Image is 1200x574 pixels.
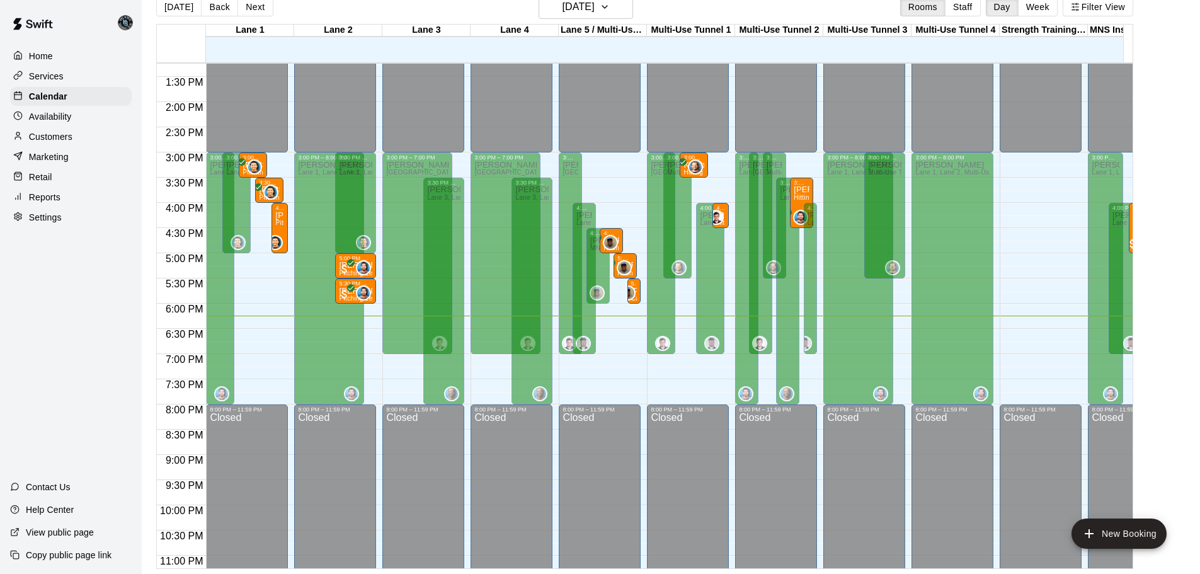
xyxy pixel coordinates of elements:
[335,253,376,278] div: 5:00 PM – 5:30 PM: Hank Love
[386,406,460,413] div: 8:00 PM – 11:59 PM
[911,152,993,405] div: 3:00 PM – 8:00 PM: Available
[471,25,559,37] div: Lane 4
[647,152,675,354] div: 3:00 PM – 7:00 PM: Available
[808,205,814,211] div: 4:00 PM – 7:00 PM
[714,210,724,225] span: Anthony Miller
[573,203,596,354] div: 4:00 PM – 7:00 PM: Available
[667,169,844,176] span: Multi-Use Tunnel 1, Multi-Use Tunnel 2, Multi-Use Tunnel 3
[794,180,809,186] div: 3:30 PM – 4:30 PM
[577,337,590,350] img: Jake Owens
[163,304,207,314] span: 6:00 PM
[794,194,876,201] span: Hitting Lesson (60 Minutes)
[559,25,647,37] div: Lane 5 / Multi-Use Tunnel 5
[1126,238,1139,250] span: All customers have paid
[163,480,207,491] span: 9:30 PM
[974,387,987,400] img: Jacob Crooks
[590,230,606,236] div: 4:30 PM – 6:00 PM
[562,336,577,351] div: Anthony Miller
[586,228,610,304] div: 4:30 PM – 6:00 PM: Available
[335,278,376,304] div: 5:30 PM – 6:00 PM: Kolson Gilliha
[361,260,371,275] span: Jacob Crooks
[688,159,703,175] div: Nik Crouch
[26,481,71,493] p: Contact Us
[739,406,813,413] div: 8:00 PM – 11:59 PM
[26,549,111,561] p: Copy public page link
[683,154,704,161] div: 3:00 PM – 3:30 PM
[915,406,990,413] div: 8:00 PM – 11:59 PM
[663,152,691,278] div: 3:00 PM – 5:30 PM: Available
[823,152,893,405] div: 3:00 PM – 8:00 PM: Available
[29,171,52,183] p: Retail
[345,387,358,400] img: Jacob Crooks
[356,285,371,301] div: Jacob Crooks
[246,187,258,200] span: All customers have paid
[780,180,796,186] div: 3:30 PM – 8:00 PM
[163,152,207,163] span: 3:00 PM
[515,194,863,201] span: Lane 3, Lane 4, Multi-Use Tunnel 2, Hitting Tunnel 1, Hitting Tunnel 2, Back Bldg Multi-Use 1, Ba...
[382,152,452,354] div: 3:00 PM – 7:00 PM: Available
[339,255,372,261] div: 5:00 PM – 5:30 PM
[29,151,69,163] p: Marketing
[263,185,278,200] div: Gonzo Gonzalez
[29,90,67,103] p: Calendar
[704,336,719,351] div: Jake Owens
[515,180,549,186] div: 3:30 PM – 8:00 PM
[10,67,132,86] a: Services
[710,211,723,224] img: Anthony Miller
[269,236,282,249] img: Gonzo Gonzalez
[798,337,811,350] img: Jake Owens
[608,235,618,250] span: Mike Macfarlane
[268,235,283,250] div: Gonzo Gonzalez
[798,210,808,225] span: Jacob Crooks
[210,169,871,176] span: Lane 1, Lane 2, Multi-Use Tunnel 2, Multi-Use Tunnel 3, Hitting Tunnel 1, Hitting Tunnel 2, Hitti...
[647,25,735,37] div: Multi-Use Tunnel 1
[338,288,351,301] span: All customers have paid
[776,178,799,405] div: 3:30 PM – 8:00 PM: Available
[667,154,687,161] div: 3:00 PM – 5:30 PM
[229,162,242,175] span: All customers have paid
[226,154,246,161] div: 3:00 PM – 5:00 PM
[248,161,261,173] img: Gonzo Gonzalez
[445,387,458,400] img: Chie Gunner
[386,154,449,161] div: 3:00 PM – 7:00 PM
[29,130,72,143] p: Customers
[298,154,360,161] div: 3:00 PM – 8:00 PM
[423,178,464,405] div: 3:30 PM – 8:00 PM: Available
[163,77,207,88] span: 1:30 PM
[709,210,724,225] div: Anthony Miller
[868,154,901,161] div: 3:00 PM – 5:30 PM
[740,387,752,400] img: Jacob Crooks
[10,208,132,227] div: Settings
[10,87,132,106] a: Calendar
[357,236,370,249] img: Gonzo Gonzalez
[163,228,207,239] span: 4:30 PM
[1109,203,1143,354] div: 4:00 PM – 7:00 PM: Available
[474,169,834,176] span: [GEOGRAPHIC_DATA] 5 / Multi-Use Tunnel 5, Multi-Use Tunnel 1, Multi-Use Tunnel 2, Hitting Tunnel ...
[797,336,812,351] div: Jake Owens
[753,169,1112,176] span: [GEOGRAPHIC_DATA] 5 / Multi-Use Tunnel 5, Multi-Use Tunnel 1, Multi-Use Tunnel 2, Hitting Tunnel ...
[339,169,454,176] span: Lane 1, Lane 2, Back Bldg Multi-Use 1
[576,219,1003,226] span: Lane 5 / Multi-Use Tunnel 5, Multi-Use Tunnel 1, Multi-Use Tunnel 2, Hitting Tunnel 1, Hitting Tu...
[471,152,540,354] div: 3:00 PM – 7:00 PM: Available
[163,253,207,264] span: 5:00 PM
[10,188,132,207] a: Reports
[617,260,632,275] div: Mike Macfarlane
[626,285,636,301] span: Mike Macfarlane
[29,211,62,224] p: Settings
[265,186,277,198] img: Gonzo Gonzalez
[651,154,671,161] div: 3:00 PM – 7:00 PM
[603,235,618,250] div: Mike Macfarlane
[911,25,1000,37] div: Multi-Use Tunnel 4
[338,263,351,275] span: All customers have paid
[268,185,278,200] span: Gonzo Gonzalez
[259,180,279,186] div: 3:30 PM – 4:00 PM
[563,406,637,413] div: 8:00 PM – 11:59 PM
[735,25,823,37] div: Multi-Use Tunnel 2
[335,152,376,253] div: 3:00 PM – 5:00 PM: Available
[10,107,132,126] div: Availability
[163,455,207,466] span: 9:00 PM
[215,387,228,400] img: Jacob Crooks
[614,253,637,278] div: 5:00 PM – 5:30 PM: Paul McLiney
[915,154,990,161] div: 3:00 PM – 8:00 PM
